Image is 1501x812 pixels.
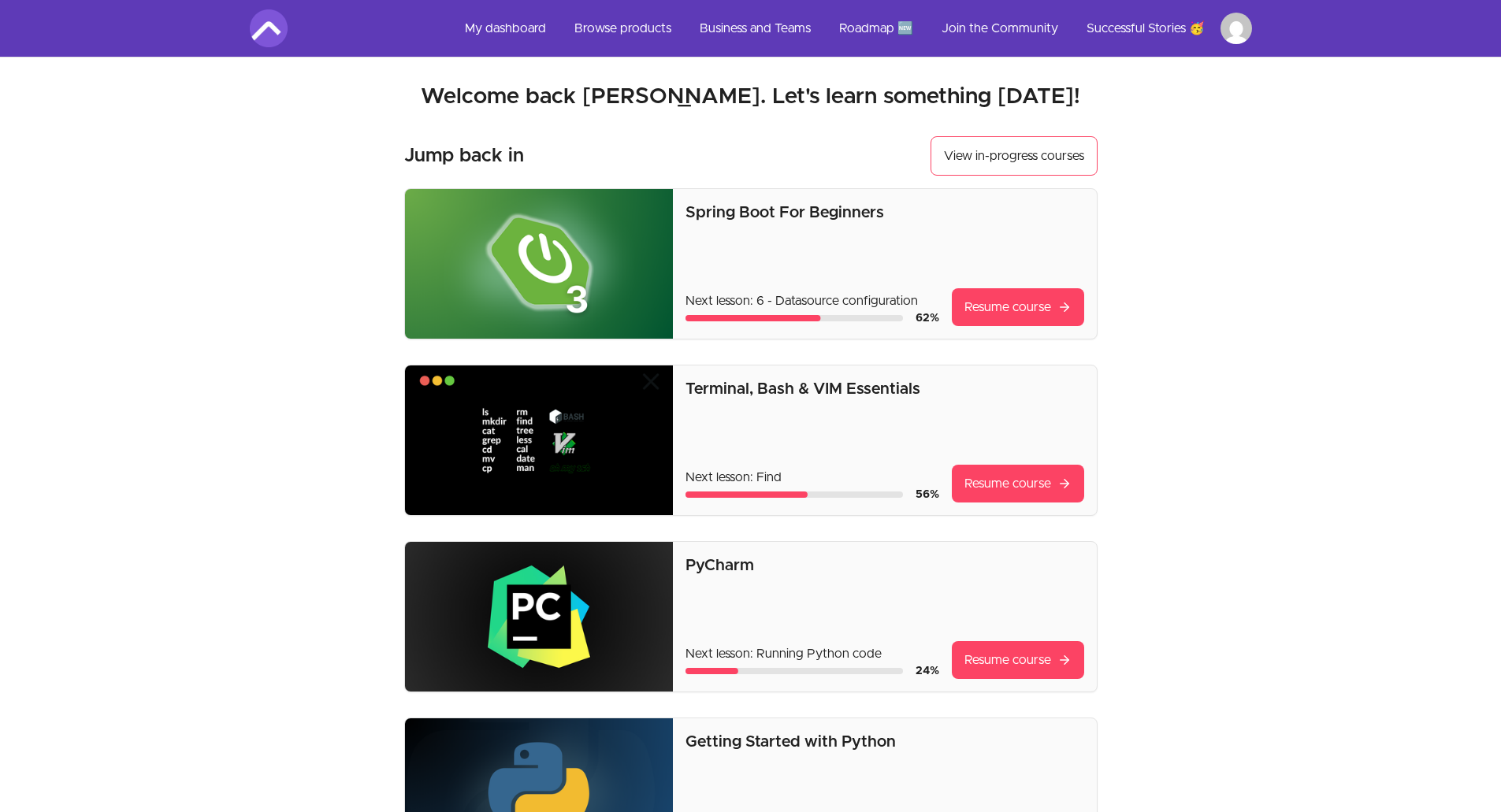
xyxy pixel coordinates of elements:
div: Course progress [685,315,902,321]
p: Terminal, Bash & VIM Essentials [685,378,1083,400]
a: Resume course [952,288,1084,326]
a: View in-progress courses [931,136,1098,176]
img: Profile image for Stan Tolliver [1220,13,1252,44]
img: Product image for Spring Boot For Beginners [405,189,674,339]
img: Amigoscode logo [250,9,288,47]
a: Resume course [952,641,1084,679]
a: Resume course [952,465,1084,502]
h3: Jump back in [404,143,524,169]
span: 56 % [916,489,939,500]
p: Next lesson: Find [685,468,938,487]
img: Product image for PyCharm [405,542,674,691]
p: PyCharm [685,554,1083,577]
div: Course progress [685,491,902,498]
nav: Main [452,9,1252,47]
span: 24 % [916,666,939,677]
p: Getting Started with Python [685,731,1083,753]
p: Spring Boot For Beginners [685,202,1083,224]
a: Browse products [562,9,684,47]
p: Next lesson: Running Python code [685,644,938,663]
a: Roadmap 🆕 [827,9,926,47]
div: Course progress [685,668,902,674]
p: Next lesson: 6 - Datasource configuration [685,291,938,310]
a: Join the Community [929,9,1071,47]
a: Business and Teams [687,9,823,47]
h2: Welcome back [PERSON_NAME]. Let's learn something [DATE]! [250,83,1252,111]
a: Successful Stories 🥳 [1074,9,1217,47]
a: My dashboard [452,9,559,47]
span: 62 % [916,313,939,324]
img: Product image for Terminal, Bash & VIM Essentials [405,365,674,515]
